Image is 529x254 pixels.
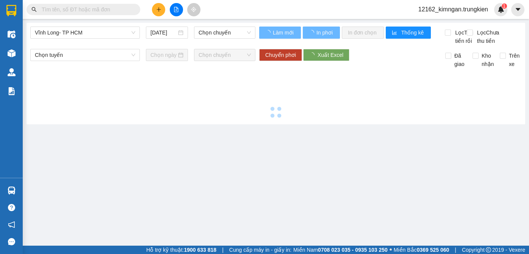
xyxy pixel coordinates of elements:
[479,52,497,68] span: Kho nhận
[503,3,506,9] span: 1
[456,246,457,254] span: |
[152,3,165,16] button: plus
[309,30,315,35] span: loading
[502,3,507,9] sup: 1
[320,247,390,253] strong: 0708 023 035 - 0935 103 250
[150,28,177,37] input: 28/09/2025
[156,7,161,12] span: plus
[8,30,16,38] img: warehouse-icon
[418,247,450,253] strong: 0369 525 060
[259,49,301,61] button: Chuyển phơi
[487,247,492,252] span: copyright
[401,28,423,37] span: Thống kê
[452,28,474,45] span: Lọc Thu tiền rồi
[8,68,16,76] img: warehouse-icon
[259,27,301,39] button: Làm mới
[187,3,200,16] button: aim
[302,49,347,61] button: Xuất Excel
[8,49,16,57] img: warehouse-icon
[391,248,394,251] span: ⚪️
[451,52,468,68] span: Đã giao
[199,49,251,61] span: Chọn chuyến
[42,5,131,14] input: Tìm tên, số ĐT hoặc mã đơn
[412,5,494,14] span: 12162_kimngan.trungkien
[515,6,521,13] span: caret-down
[190,247,223,253] strong: 1900 633 818
[8,87,16,95] img: solution-icon
[498,6,504,13] img: icon-new-feature
[8,238,15,245] span: message
[235,246,294,254] span: Cung cấp máy in - giấy in:
[35,27,135,38] span: Vĩnh Long- TP HCM
[474,28,500,45] span: Lọc Chưa thu tiền
[191,7,196,12] span: aim
[35,49,135,61] span: Chọn tuyến
[391,30,398,36] span: bar-chart
[303,27,340,39] button: In phơi
[199,27,251,38] span: Chọn chuyến
[511,3,524,16] button: caret-down
[170,3,183,16] button: file-add
[342,27,383,39] button: In đơn chọn
[229,246,230,254] span: |
[153,246,223,254] span: Hỗ trợ kỹ thuật:
[273,28,295,37] span: Làm mới
[296,246,390,254] span: Miền Nam
[265,30,272,35] span: loading
[150,51,177,59] input: Chọn ngày
[6,5,16,16] img: logo-vxr
[8,204,15,211] span: question-circle
[506,52,522,68] span: Trên xe
[31,7,37,12] span: search
[385,27,429,39] button: bar-chartThống kê
[8,221,15,228] span: notification
[316,28,334,37] span: In phơi
[8,187,16,194] img: warehouse-icon
[174,7,179,12] span: file-add
[396,246,450,254] span: Miền Bắc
